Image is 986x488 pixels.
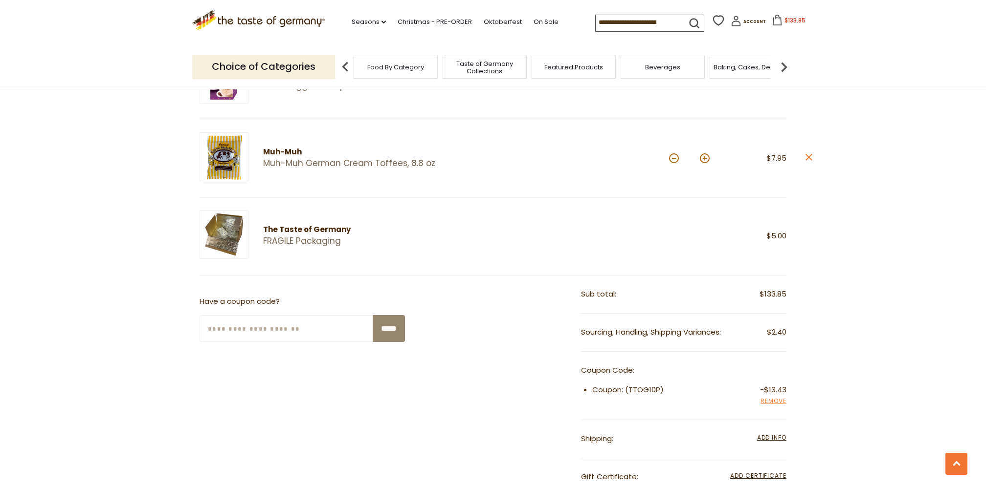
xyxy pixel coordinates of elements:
[263,224,509,236] div: The Taste of Germany
[581,471,638,482] span: Gift Certificate:
[581,433,613,444] span: Shipping:
[743,19,766,24] span: Account
[766,153,786,163] span: $7.95
[581,289,616,299] span: Sub total:
[730,471,786,482] span: Add Certificate
[757,433,786,442] span: Add Info
[581,365,634,375] span: Coupon Code:
[767,326,786,339] span: $2.40
[263,158,476,169] a: Muh-Muh German Cream Toffees, 8.8 oz
[592,384,787,396] li: Coupon: (TTOG10P)
[200,210,248,259] img: FRAGILE Packaging
[263,146,476,158] div: Muh-Muh
[398,17,472,27] a: Christmas - PRE-ORDER
[768,15,809,29] button: $133.85
[760,288,786,300] span: $133.85
[534,17,559,27] a: On Sale
[352,17,386,27] a: Seasons
[766,231,786,241] span: $5.00
[336,57,355,77] img: previous arrow
[367,64,424,71] a: Food By Category
[200,296,405,308] p: Have a coupon code?
[645,64,680,71] a: Beverages
[581,327,721,337] span: Sourcing, Handling, Shipping Variances:
[544,64,603,71] a: Featured Products
[761,396,786,407] a: Remove
[263,236,509,246] a: FRAGILE Packaging
[714,64,789,71] a: Baking, Cakes, Desserts
[200,132,248,181] img: Muh-Muh German Cream Toffees, 8.8 oz
[731,16,766,30] a: Account
[774,57,794,77] img: next arrow
[263,81,476,91] a: Niederegger Marzipan Hot Chocolate
[192,55,335,79] p: Choice of Categories
[446,60,524,75] a: Taste of Germany Collections
[760,384,786,396] span: -$13.43
[484,17,522,27] a: Oktoberfest
[784,16,806,24] span: $133.85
